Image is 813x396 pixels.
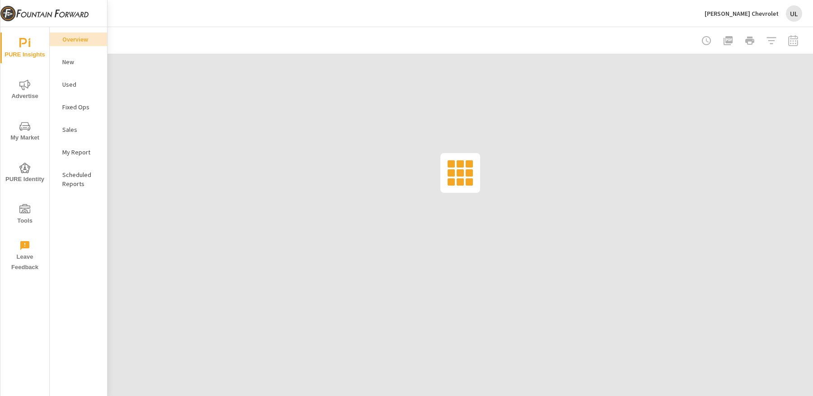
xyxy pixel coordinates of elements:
[50,33,107,46] div: Overview
[50,145,107,159] div: My Report
[50,100,107,114] div: Fixed Ops
[62,102,100,112] p: Fixed Ops
[62,80,100,89] p: Used
[3,204,47,226] span: Tools
[3,240,47,273] span: Leave Feedback
[50,55,107,69] div: New
[62,35,100,44] p: Overview
[3,79,47,102] span: Advertise
[705,9,779,18] p: [PERSON_NAME] Chevrolet
[3,38,47,60] span: PURE Insights
[62,57,100,66] p: New
[786,5,802,22] div: UL
[50,78,107,91] div: Used
[0,27,49,276] div: nav menu
[3,163,47,185] span: PURE Identity
[50,168,107,191] div: Scheduled Reports
[50,123,107,136] div: Sales
[62,148,100,157] p: My Report
[3,121,47,143] span: My Market
[62,125,100,134] p: Sales
[62,170,100,188] p: Scheduled Reports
